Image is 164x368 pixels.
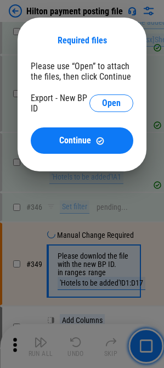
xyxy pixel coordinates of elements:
[59,136,91,145] span: Continue
[95,136,105,146] img: Continue
[31,61,133,82] div: Please use “Open” to attach the files, then click Continue
[31,35,133,46] div: Required files
[89,94,133,112] button: Open
[102,99,121,108] span: Open
[31,93,89,114] div: Export - New BP ID
[31,127,133,154] button: ContinueContinue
